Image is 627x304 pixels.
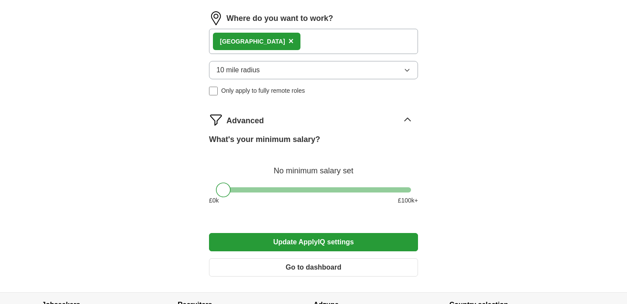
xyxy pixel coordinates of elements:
[209,258,418,277] button: Go to dashboard
[289,36,294,46] span: ×
[226,13,333,24] label: Where do you want to work?
[226,115,264,127] span: Advanced
[216,65,260,75] span: 10 mile radius
[209,196,219,205] span: £ 0 k
[221,86,305,95] span: Only apply to fully remote roles
[209,134,320,145] label: What's your minimum salary?
[220,37,285,46] div: [GEOGRAPHIC_DATA]
[209,233,418,251] button: Update ApplyIQ settings
[209,87,218,95] input: Only apply to fully remote roles
[209,113,223,127] img: filter
[289,35,294,48] button: ×
[398,196,418,205] span: £ 100 k+
[209,156,418,177] div: No minimum salary set
[209,11,223,25] img: location.png
[209,61,418,79] button: 10 mile radius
